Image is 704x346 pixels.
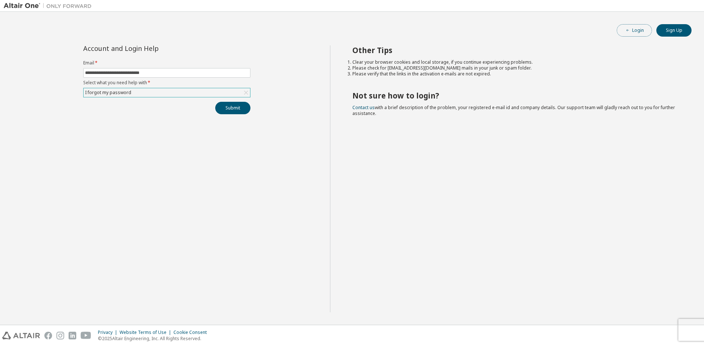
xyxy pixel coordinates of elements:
img: altair_logo.svg [2,332,40,339]
div: Privacy [98,330,120,335]
div: Cookie Consent [173,330,211,335]
img: linkedin.svg [69,332,76,339]
div: I forgot my password [84,89,132,97]
button: Login [617,24,652,37]
h2: Other Tips [352,45,679,55]
div: I forgot my password [84,88,250,97]
span: with a brief description of the problem, your registered e-mail id and company details. Our suppo... [352,104,675,116]
img: instagram.svg [56,332,64,339]
button: Sign Up [656,24,692,37]
li: Please check for [EMAIL_ADDRESS][DOMAIN_NAME] mails in your junk or spam folder. [352,65,679,71]
div: Account and Login Help [83,45,217,51]
label: Email [83,60,250,66]
p: © 2025 Altair Engineering, Inc. All Rights Reserved. [98,335,211,342]
li: Please verify that the links in the activation e-mails are not expired. [352,71,679,77]
h2: Not sure how to login? [352,91,679,100]
img: facebook.svg [44,332,52,339]
button: Submit [215,102,250,114]
label: Select what you need help with [83,80,250,86]
img: youtube.svg [81,332,91,339]
div: Website Terms of Use [120,330,173,335]
li: Clear your browser cookies and local storage, if you continue experiencing problems. [352,59,679,65]
img: Altair One [4,2,95,10]
a: Contact us [352,104,375,111]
